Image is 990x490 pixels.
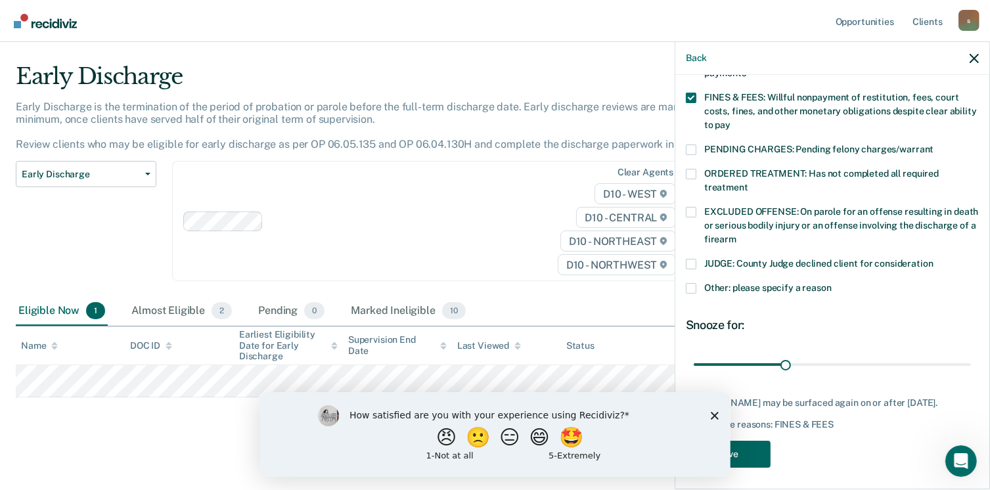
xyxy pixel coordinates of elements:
[686,53,707,64] button: Back
[686,397,979,409] div: [PERSON_NAME] may be surfaced again on or after [DATE].
[704,282,832,293] span: Other: please specify a reason
[16,63,758,100] div: Early Discharge
[304,302,325,319] span: 0
[457,340,521,351] div: Last Viewed
[239,329,338,362] div: Earliest Eligibility Date for Early Discharge
[945,445,977,477] iframe: Intercom live chat
[686,318,979,332] div: Snooze for:
[130,340,172,351] div: DOC ID
[558,254,676,275] span: D10 - NORTHWEST
[566,340,595,351] div: Status
[86,302,105,319] span: 1
[348,297,468,326] div: Marked Ineligible
[576,207,676,228] span: D10 - CENTRAL
[260,392,731,477] iframe: Survey by Kim from Recidiviz
[704,92,977,130] span: FINES & FEES: Willful nonpayment of restitution, fees, court costs, fines, and other monetary obl...
[704,206,978,244] span: EXCLUDED OFFENSE: On parole for an offense resulting in death or serious bodily injury or an offe...
[129,297,235,326] div: Almost Eligible
[348,334,447,357] div: Supervision End Date
[21,340,58,351] div: Name
[16,297,108,326] div: Eligible Now
[704,258,934,269] span: JUDGE: County Judge declined client for consideration
[212,302,232,319] span: 2
[14,14,77,28] img: Recidiviz
[618,167,673,178] div: Clear agents
[686,419,979,430] div: Not eligible reasons: FINES & FEES
[560,231,676,252] span: D10 - NORTHEAST
[595,183,676,204] span: D10 - WEST
[442,302,466,319] span: 10
[958,10,979,31] div: s
[256,297,327,326] div: Pending
[22,169,140,180] span: Early Discharge
[704,144,934,154] span: PENDING CHARGES: Pending felony charges/warrant
[704,168,939,192] span: ORDERED TREATMENT: Has not completed all required treatment
[958,10,979,31] button: Profile dropdown button
[16,100,722,151] p: Early Discharge is the termination of the period of probation or parole before the full-term disc...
